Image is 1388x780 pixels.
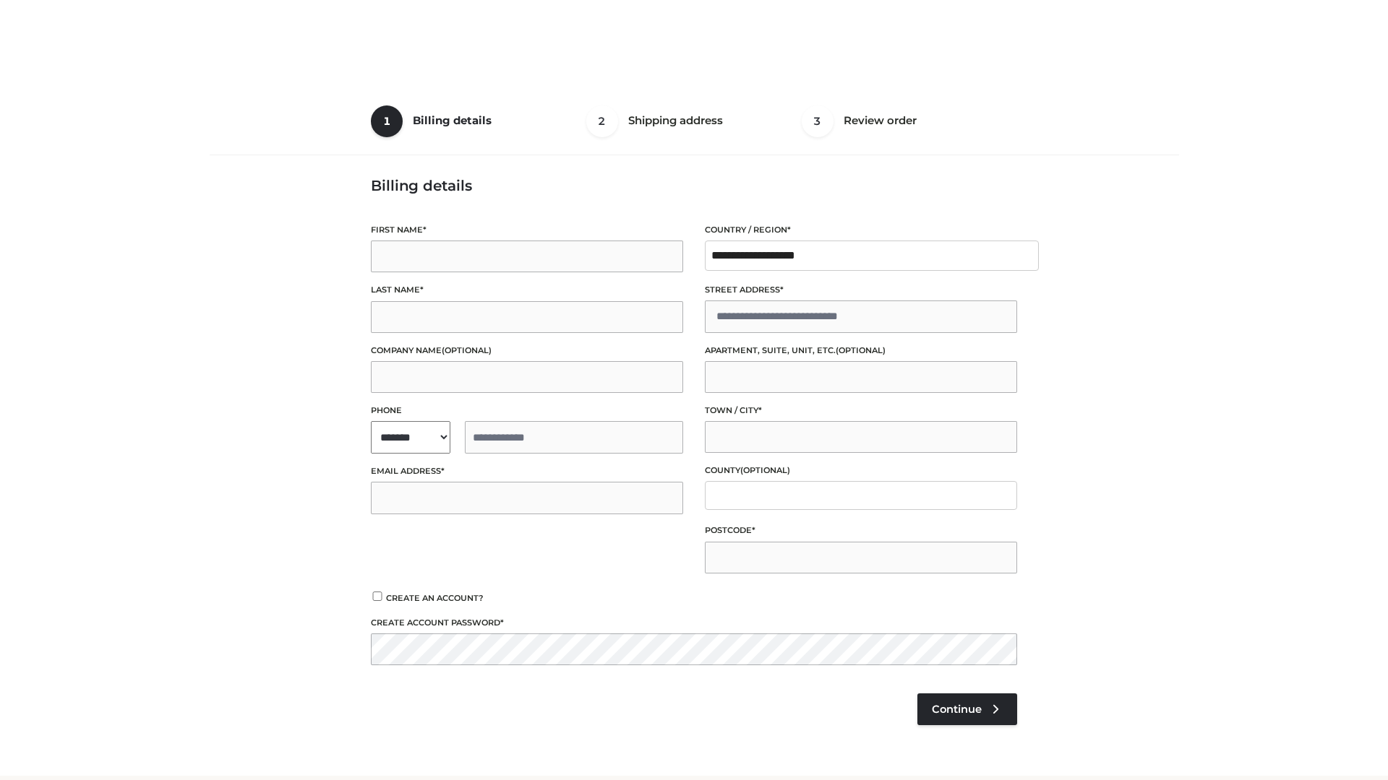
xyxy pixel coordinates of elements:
span: Review order [844,113,917,127]
label: Postcode [705,524,1017,537]
span: Continue [932,703,982,716]
span: 2 [586,105,618,137]
span: 3 [802,105,834,137]
span: (optional) [836,345,886,355]
label: County [705,464,1017,477]
span: Create an account? [386,593,484,603]
span: (optional) [740,465,790,475]
label: Country / Region [705,223,1017,237]
label: Company name [371,344,683,357]
span: Billing details [413,113,492,127]
span: (optional) [442,345,492,355]
span: Shipping address [628,113,723,127]
label: Last name [371,283,683,297]
label: Phone [371,404,683,417]
label: Create account password [371,616,1017,630]
label: Street address [705,283,1017,297]
span: 1 [371,105,403,137]
label: First name [371,223,683,237]
label: Email address [371,464,683,478]
label: Town / City [705,404,1017,417]
a: Continue [917,693,1017,725]
h3: Billing details [371,177,1017,194]
label: Apartment, suite, unit, etc. [705,344,1017,357]
input: Create an account? [371,591,384,601]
